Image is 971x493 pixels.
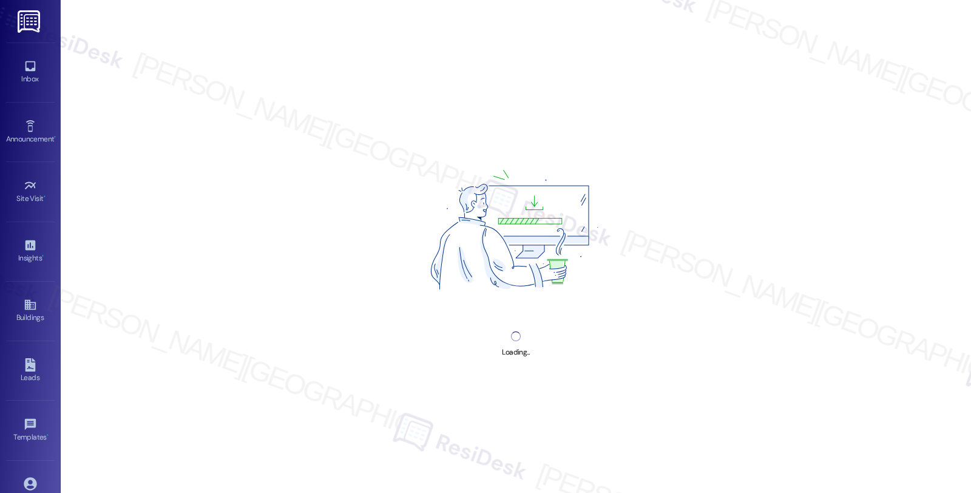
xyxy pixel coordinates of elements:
[6,56,55,89] a: Inbox
[6,355,55,387] a: Leads
[6,414,55,447] a: Templates •
[54,133,56,141] span: •
[42,252,44,260] span: •
[502,346,529,359] div: Loading...
[6,294,55,327] a: Buildings
[47,431,49,440] span: •
[6,175,55,208] a: Site Visit •
[6,235,55,268] a: Insights •
[18,10,42,33] img: ResiDesk Logo
[44,192,46,201] span: •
